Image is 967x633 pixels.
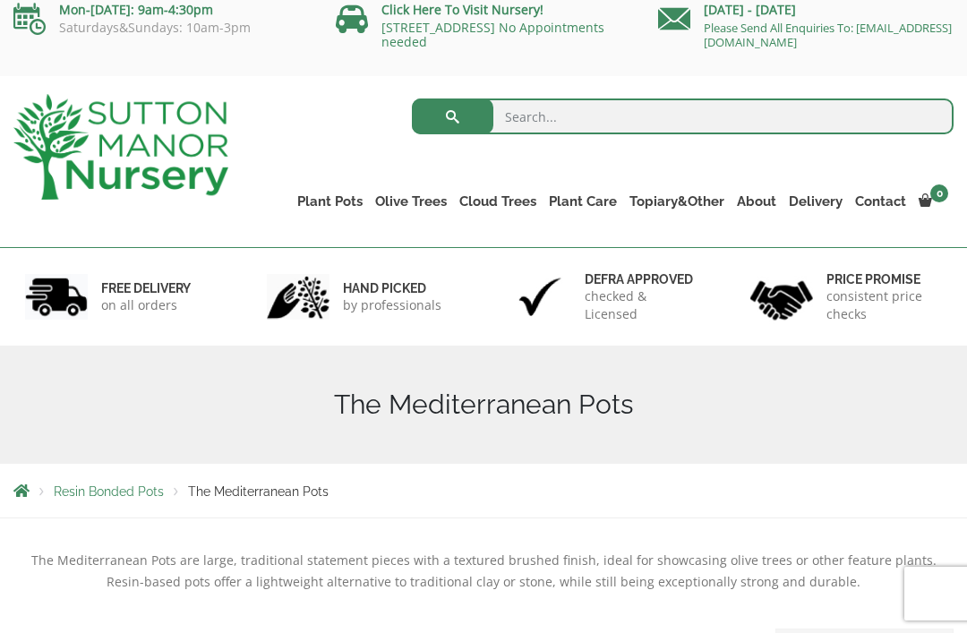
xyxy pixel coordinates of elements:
a: Contact [849,189,912,214]
a: About [731,189,783,214]
img: 3.jpg [509,274,571,320]
p: by professionals [343,296,441,314]
img: 4.jpg [750,269,813,324]
h6: hand picked [343,280,441,296]
a: Resin Bonded Pots [54,484,164,499]
img: 2.jpg [267,274,329,320]
a: Plant Pots [291,189,369,214]
h6: Price promise [826,271,942,287]
a: 0 [912,189,954,214]
a: [STREET_ADDRESS] No Appointments needed [381,19,604,50]
p: on all orders [101,296,191,314]
a: Delivery [783,189,849,214]
p: checked & Licensed [585,287,700,323]
a: Topiary&Other [623,189,731,214]
input: Search... [412,98,954,134]
a: Plant Care [543,189,623,214]
a: Cloud Trees [453,189,543,214]
h1: The Mediterranean Pots [13,389,954,421]
h6: FREE DELIVERY [101,280,191,296]
a: Please Send All Enquiries To: [EMAIL_ADDRESS][DOMAIN_NAME] [704,20,952,50]
a: Click Here To Visit Nursery! [381,1,543,18]
h6: Defra approved [585,271,700,287]
span: 0 [930,184,948,202]
p: The Mediterranean Pots are large, traditional statement pieces with a textured brushed finish, id... [13,550,954,593]
p: consistent price checks [826,287,942,323]
a: Olive Trees [369,189,453,214]
p: Saturdays&Sundays: 10am-3pm [13,21,309,35]
img: logo [13,94,228,200]
img: 1.jpg [25,274,88,320]
span: The Mediterranean Pots [188,484,329,499]
nav: Breadcrumbs [13,483,954,498]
